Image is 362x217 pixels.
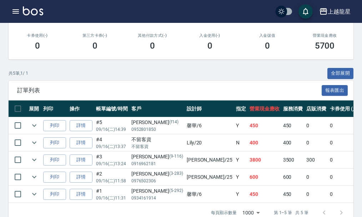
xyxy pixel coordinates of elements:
[169,119,179,126] p: (f14)
[322,85,348,96] button: 報表匯出
[94,152,130,168] td: #3
[211,209,237,216] p: 每頁顯示數量
[96,126,128,133] p: 09/16 (二) 14:39
[207,41,212,51] h3: 0
[23,6,43,15] img: Logo
[190,33,230,38] h2: 入金使用(-)
[131,170,183,178] div: [PERSON_NAME]
[96,143,128,150] p: 09/16 (二) 13:37
[43,189,66,200] button: 列印
[94,169,130,186] td: #2
[150,41,155,51] h3: 0
[169,153,183,161] p: (9-116)
[305,186,328,203] td: 0
[265,41,270,51] h3: 0
[185,169,234,186] td: [PERSON_NAME] /25
[234,134,248,151] td: N
[17,87,322,94] span: 訂單列表
[248,186,281,203] td: 450
[94,186,130,203] td: #1
[185,152,234,168] td: [PERSON_NAME] /25
[29,120,40,131] button: expand row
[298,4,313,19] button: save
[281,117,305,134] td: 450
[327,68,354,79] button: 全部展開
[185,186,234,203] td: 馨華 /6
[70,120,92,131] a: 詳情
[281,100,305,117] th: 服務消費
[274,209,308,216] p: 第 1–5 筆 共 5 筆
[234,186,248,203] td: Y
[234,117,248,134] td: Y
[70,172,92,183] a: 詳情
[305,100,328,117] th: 店販消費
[17,33,57,38] h2: 卡券使用(-)
[94,134,130,151] td: #4
[96,195,128,201] p: 09/16 (二) 11:31
[131,195,183,201] p: 0934161914
[43,137,66,148] button: 列印
[132,33,172,38] h2: 其他付款方式(-)
[281,186,305,203] td: 450
[234,152,248,168] td: Y
[185,117,234,134] td: 馨華 /6
[9,70,28,77] p: 共 5 筆, 1 / 1
[315,41,335,51] h3: 5700
[27,100,41,117] th: 展開
[70,137,92,148] a: 詳情
[131,136,183,143] div: 不留客資
[281,152,305,168] td: 3500
[234,100,248,117] th: 指定
[130,100,185,117] th: 客戶
[131,143,183,150] p: 不留客資
[94,100,130,117] th: 帳單編號/時間
[70,189,92,200] a: 詳情
[185,134,234,151] td: Lily /20
[247,33,287,38] h2: 入金儲值
[92,41,97,51] h3: 0
[305,169,328,186] td: 0
[305,33,345,38] h2: 營業現金應收
[43,172,66,183] button: 列印
[185,100,234,117] th: 設計師
[43,154,66,166] button: 列印
[29,189,40,199] button: expand row
[234,169,248,186] td: Y
[281,169,305,186] td: 600
[305,152,328,168] td: 300
[29,172,40,182] button: expand row
[35,41,40,51] h3: 0
[29,137,40,148] button: expand row
[169,187,183,195] p: (5-292)
[70,154,92,166] a: 詳情
[281,134,305,151] td: 400
[248,152,281,168] td: 3800
[248,134,281,151] td: 400
[316,4,353,19] button: 上越龍星
[96,161,128,167] p: 09/16 (二) 13:24
[41,100,68,117] th: 列印
[131,126,183,133] p: 0952801850
[322,87,348,93] a: 報表匯出
[328,7,351,16] div: 上越龍星
[131,161,183,167] p: 0916962181
[75,33,115,38] h2: 第三方卡券(-)
[96,178,128,184] p: 09/16 (二) 11:58
[248,117,281,134] td: 450
[131,187,183,195] div: [PERSON_NAME]
[248,169,281,186] td: 600
[169,170,183,178] p: (3-283)
[131,153,183,161] div: [PERSON_NAME]
[305,134,328,151] td: 0
[248,100,281,117] th: 營業現金應收
[68,100,94,117] th: 操作
[131,119,183,126] div: [PERSON_NAME]
[94,117,130,134] td: #5
[43,120,66,131] button: 列印
[305,117,328,134] td: 0
[29,154,40,165] button: expand row
[131,178,183,184] p: 0976502306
